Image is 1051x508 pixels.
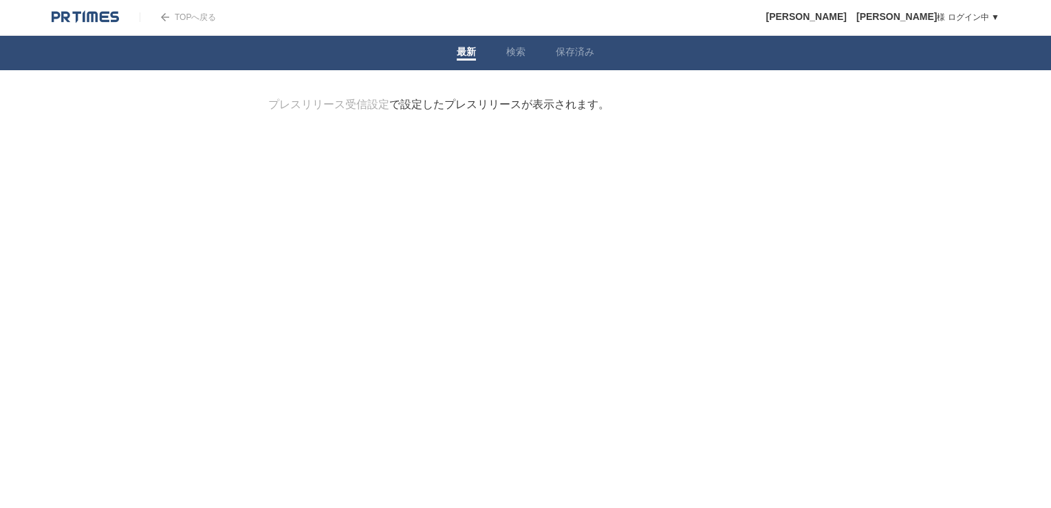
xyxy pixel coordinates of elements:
a: 最新 [457,46,476,61]
a: 検索 [506,46,525,61]
a: プレスリリース受信設定 [268,98,389,110]
span: [PERSON_NAME] [PERSON_NAME] [766,11,938,22]
img: logo.png [52,10,119,24]
a: [PERSON_NAME] [PERSON_NAME]様 ログイン中 ▼ [766,12,999,22]
div: で設定したプレスリリースが表示されます。 [268,98,609,112]
a: 保存済み [556,46,594,61]
img: arrow.png [161,13,169,21]
a: TOPへ戻る [140,12,216,22]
